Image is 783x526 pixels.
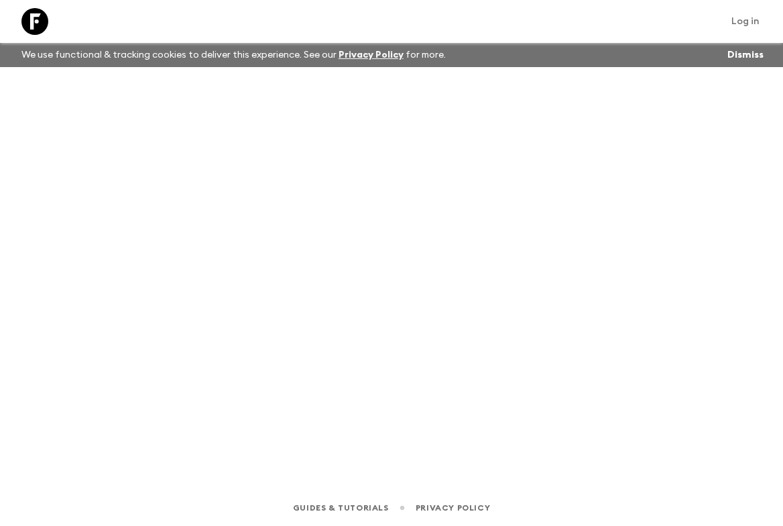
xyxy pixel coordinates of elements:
[339,50,404,60] a: Privacy Policy
[416,501,490,515] a: Privacy Policy
[16,43,451,67] p: We use functional & tracking cookies to deliver this experience. See our for more.
[724,46,767,64] button: Dismiss
[293,501,389,515] a: Guides & Tutorials
[724,12,767,31] a: Log in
